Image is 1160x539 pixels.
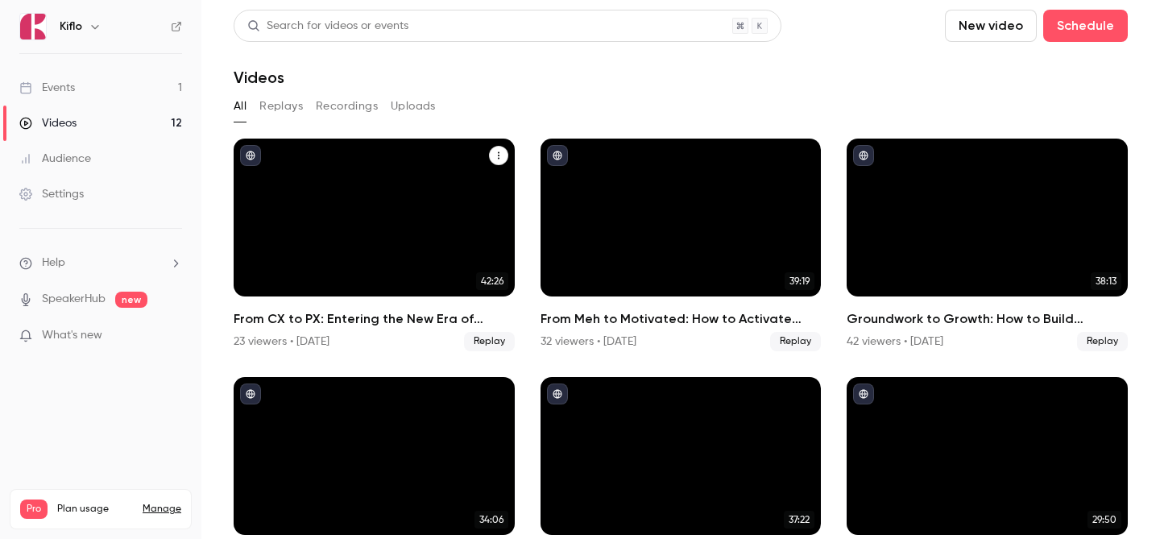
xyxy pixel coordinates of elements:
h2: From CX to PX: Entering the New Era of Partner Experience [234,309,515,329]
button: Recordings [316,93,378,119]
span: new [115,292,147,308]
button: published [547,145,568,166]
button: published [240,384,261,404]
span: Plan usage [57,503,133,516]
span: 42:26 [476,272,508,290]
h2: From Meh to Motivated: How to Activate GTM Teams with FOMO & Competitive Drive [541,309,822,329]
button: New video [945,10,1037,42]
h2: Groundwork to Growth: How to Build Partnerships That Scale [847,309,1128,329]
span: 39:19 [785,272,814,290]
li: From CX to PX: Entering the New Era of Partner Experience [234,139,515,351]
span: What's new [42,327,102,344]
button: Schedule [1043,10,1128,42]
span: Pro [20,500,48,519]
h1: Videos [234,68,284,87]
iframe: Noticeable Trigger [163,329,182,343]
div: 32 viewers • [DATE] [541,334,636,350]
img: Kiflo [20,14,46,39]
li: From Meh to Motivated: How to Activate GTM Teams with FOMO & Competitive Drive [541,139,822,351]
section: Videos [234,10,1128,529]
h6: Kiflo [60,19,82,35]
span: Help [42,255,65,272]
span: 29:50 [1087,511,1121,529]
div: Audience [19,151,91,167]
a: 39:19From Meh to Motivated: How to Activate GTM Teams with FOMO & Competitive Drive32 viewers • [... [541,139,822,351]
li: help-dropdown-opener [19,255,182,272]
a: Manage [143,503,181,516]
a: 42:26From CX to PX: Entering the New Era of Partner Experience23 viewers • [DATE]Replay [234,139,515,351]
span: 37:22 [784,511,814,529]
div: 42 viewers • [DATE] [847,334,943,350]
div: Videos [19,115,77,131]
span: Replay [464,332,515,351]
div: 23 viewers • [DATE] [234,334,329,350]
button: published [240,145,261,166]
span: Replay [770,332,821,351]
button: Uploads [391,93,436,119]
span: Replay [1077,332,1128,351]
li: Groundwork to Growth: How to Build Partnerships That Scale [847,139,1128,351]
div: Events [19,80,75,96]
button: published [853,384,874,404]
a: SpeakerHub [42,291,106,308]
button: published [853,145,874,166]
span: 38:13 [1091,272,1121,290]
a: 38:13Groundwork to Growth: How to Build Partnerships That Scale42 viewers • [DATE]Replay [847,139,1128,351]
button: published [547,384,568,404]
div: Search for videos or events [247,18,408,35]
span: 34:06 [474,511,508,529]
button: All [234,93,246,119]
div: Settings [19,186,84,202]
button: Replays [259,93,303,119]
